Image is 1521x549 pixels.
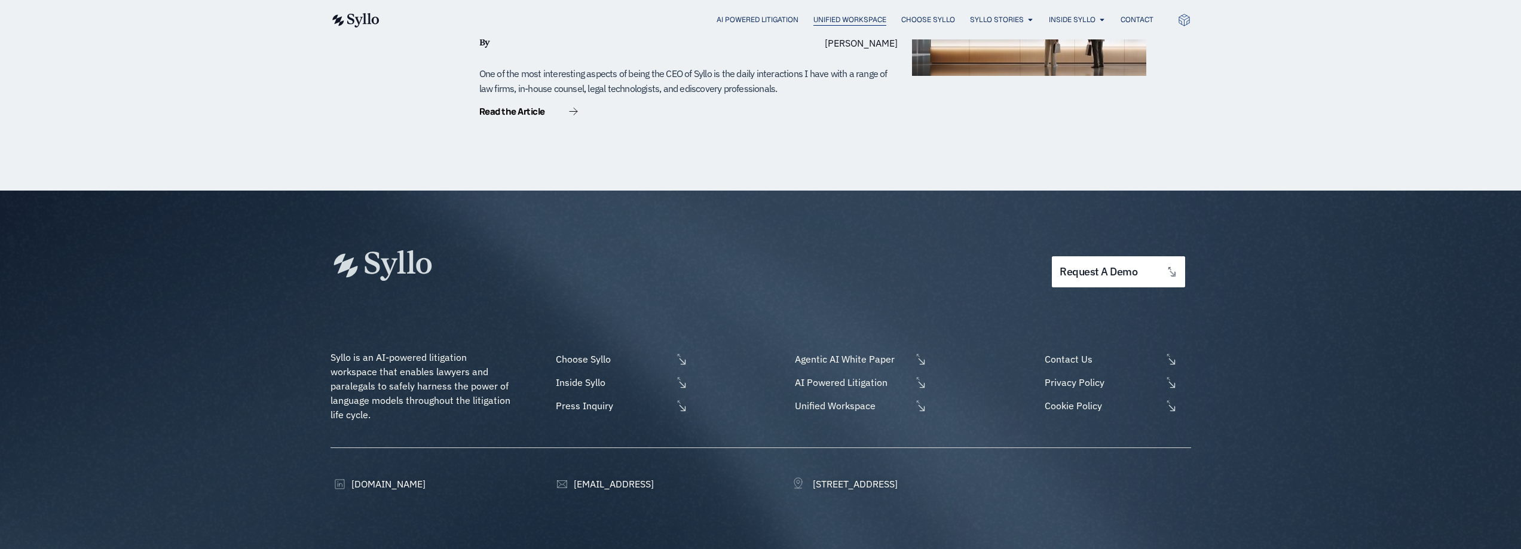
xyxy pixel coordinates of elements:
span: [PERSON_NAME] [825,36,898,50]
a: AI Powered Litigation [792,375,927,389]
span: AI Powered Litigation [792,375,911,389]
h6: By [479,36,683,49]
div: One of the most interesting aspects of being the CEO of Syllo is the daily interactions I have wi... [479,66,898,96]
span: [EMAIL_ADDRESS] [571,477,654,491]
img: syllo [330,13,380,27]
a: Agentic AI White Paper [792,352,927,366]
a: Inside Syllo [553,375,688,389]
nav: Menu [403,14,1153,26]
span: Agentic AI White Paper [792,352,911,366]
span: request a demo [1060,266,1137,278]
span: Read the Article [479,107,545,116]
a: Inside Syllo [1049,14,1095,25]
span: [DOMAIN_NAME] [348,477,426,491]
a: Choose Syllo [553,352,688,366]
span: Press Inquiry [553,398,672,413]
a: [EMAIL_ADDRESS] [553,477,654,491]
span: Cookie Policy [1042,398,1161,413]
a: Contact [1121,14,1153,25]
a: AI Powered Litigation [717,14,798,25]
a: Privacy Policy [1042,375,1191,389]
div: Menu Toggle [403,14,1153,26]
span: Syllo is an AI-powered litigation workspace that enables lawyers and paralegals to safely harness... [330,351,513,421]
a: Unified Workspace [792,398,927,413]
span: Inside Syllo [553,375,672,389]
span: Contact Us [1042,352,1161,366]
a: [STREET_ADDRESS] [792,477,898,491]
span: Privacy Policy [1042,375,1161,389]
a: Read the Article [479,107,578,119]
span: Unified Workspace [792,398,911,413]
a: Contact Us [1042,352,1191,366]
a: Unified Workspace [813,14,886,25]
a: request a demo [1052,256,1185,288]
span: Choose Syllo [553,352,672,366]
a: Cookie Policy [1042,398,1191,413]
span: [STREET_ADDRESS] [810,477,898,491]
a: [DOMAIN_NAME] [330,477,426,491]
a: Press Inquiry [553,398,688,413]
a: Syllo Stories [970,14,1024,25]
a: Choose Syllo [901,14,955,25]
